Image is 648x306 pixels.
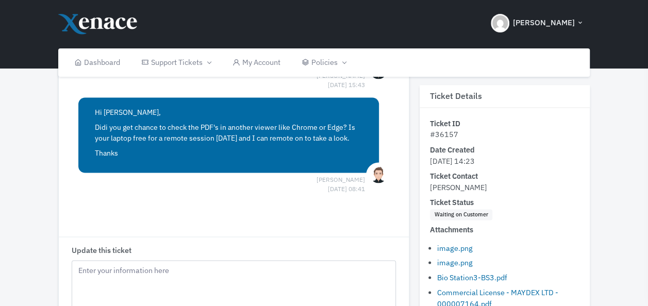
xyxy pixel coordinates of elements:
span: [PERSON_NAME] [DATE] 15:43 [317,71,365,80]
span: [DATE] 14:23 [430,156,475,166]
a: image.png [437,258,473,268]
a: My Account [222,48,291,77]
p: Thanks [95,148,362,159]
h3: Ticket Details [420,85,590,108]
img: Header Avatar [491,14,509,32]
dt: Ticket Status [430,197,579,209]
span: [PERSON_NAME] [430,182,487,192]
span: [PERSON_NAME] [513,17,574,29]
p: Hi [PERSON_NAME], [95,107,362,118]
a: Support Tickets [130,48,221,77]
span: Waiting on Customer [430,209,492,220]
a: Policies [291,48,356,77]
a: Bio Station3-BS3.pdf [437,273,507,282]
p: Didi you get chance to check the PDF's in another viewer like Chrome or Edge? Is your laptop free... [95,122,362,144]
dt: Date Created [430,144,579,156]
dt: Ticket Contact [430,171,579,182]
label: Update this ticket [72,245,131,256]
a: image.png [437,243,473,253]
dt: Ticket ID [430,118,579,129]
span: #36157 [430,130,458,140]
dt: Attachments [430,225,579,236]
a: Dashboard [63,48,131,77]
button: [PERSON_NAME] [485,5,590,41]
span: [PERSON_NAME] [DATE] 08:41 [317,175,365,184]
